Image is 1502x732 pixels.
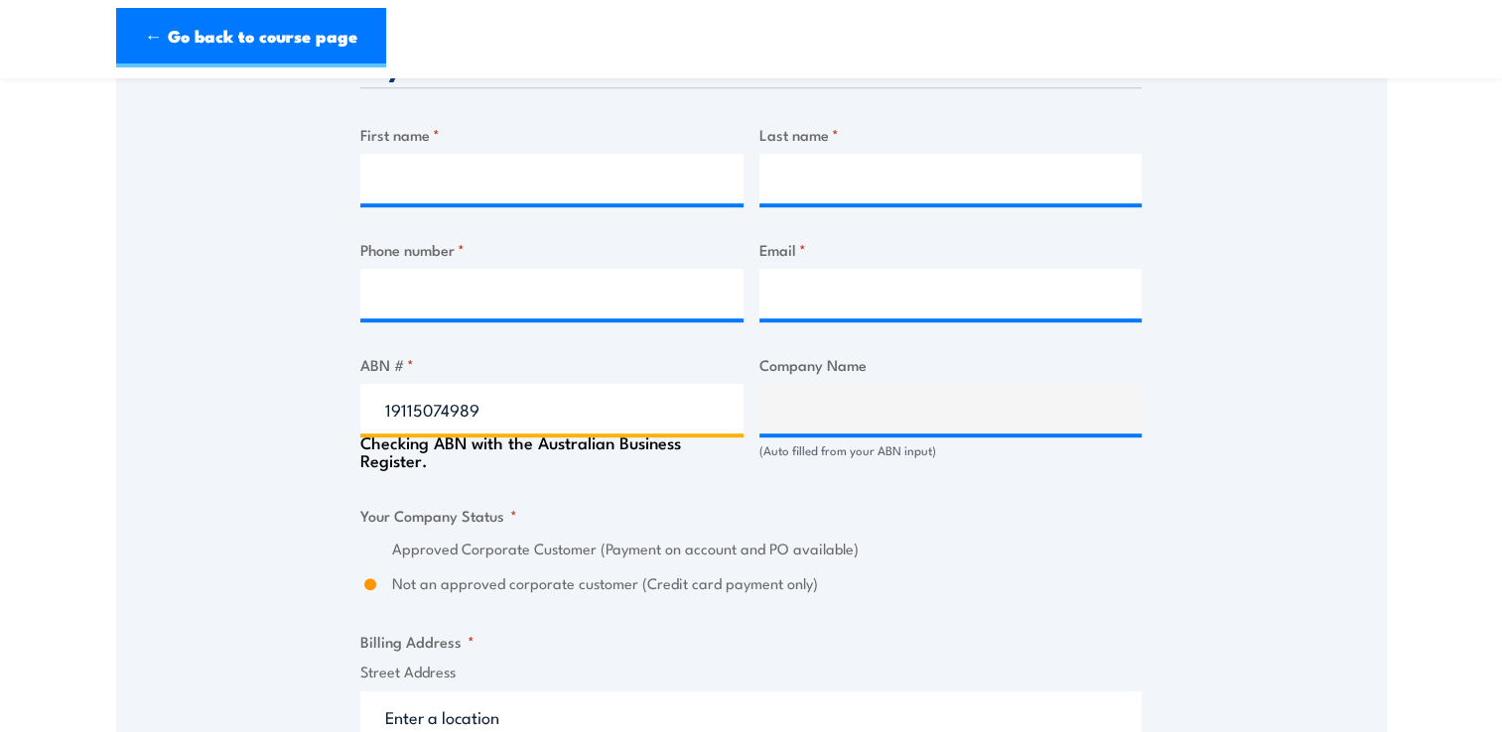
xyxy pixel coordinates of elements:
label: ABN # [360,353,744,376]
legend: Billing Address [360,630,475,653]
label: Company Name [759,353,1143,376]
legend: Your Company Status [360,504,517,527]
label: Phone number [360,238,744,261]
label: Approved Corporate Customer (Payment on account and PO available) [392,538,1142,560]
label: Email [759,238,1143,261]
div: (Auto filled from your ABN input) [759,441,1143,460]
label: Last name [759,123,1143,146]
label: First name [360,123,744,146]
div: Checking ABN with the Australian Business Register. [360,433,744,469]
label: Street Address [360,661,1142,683]
a: ← Go back to course page [116,8,386,67]
label: Not an approved corporate customer (Credit card payment only) [392,572,1142,595]
h3: Payer [360,57,1142,79]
